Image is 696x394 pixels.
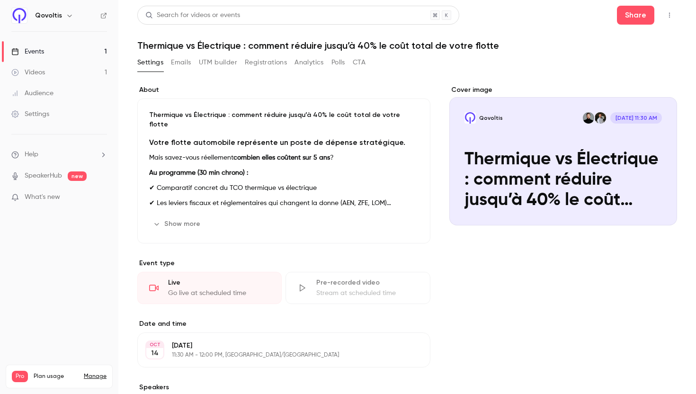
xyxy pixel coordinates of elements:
[151,349,159,358] p: 14
[149,110,419,129] p: Thermique vs Électrique : comment réduire jusqu’à 40% le coût total de votre flotte
[11,150,107,160] li: help-dropdown-opener
[149,197,419,209] p: ✔ Les leviers fiscaux et réglementaires qui changent la donne (AEN, ZFE, LOM)
[294,55,324,70] button: Analytics
[449,85,677,95] label: Cover image
[149,152,419,163] p: Mais savez-vous réellement ?
[233,154,330,161] strong: combien elles coûtent sur 5 ans
[34,373,78,380] span: Plan usage
[11,89,54,98] div: Audience
[35,11,62,20] h6: Qovoltis
[11,68,45,77] div: Videos
[137,272,282,304] div: LiveGo live at scheduled time
[353,55,366,70] button: CTA
[137,85,430,95] label: About
[25,171,62,181] a: SpeakerHub
[146,341,163,348] div: OCT
[172,351,380,359] p: 11:30 AM - 12:00 PM, [GEOGRAPHIC_DATA]/[GEOGRAPHIC_DATA]
[25,150,38,160] span: Help
[245,55,287,70] button: Registrations
[171,55,191,70] button: Emails
[137,319,430,329] label: Date and time
[617,6,654,25] button: Share
[84,373,107,380] a: Manage
[137,55,163,70] button: Settings
[316,288,418,298] div: Stream at scheduled time
[149,182,419,194] p: ✔ Comparatif concret du TCO thermique vs électrique
[11,47,44,56] div: Events
[168,278,270,287] div: Live
[12,371,28,382] span: Pro
[68,171,87,181] span: new
[168,288,270,298] div: Go live at scheduled time
[145,10,240,20] div: Search for videos or events
[137,40,677,51] h1: Thermique vs Électrique : comment réduire jusqu’à 40% le coût total de votre flotte
[172,341,380,350] p: [DATE]
[96,193,107,202] iframe: Noticeable Trigger
[316,278,418,287] div: Pre-recorded video
[149,216,206,232] button: Show more
[286,272,430,304] div: Pre-recorded videoStream at scheduled time
[25,192,60,202] span: What's new
[149,170,248,176] strong: Au programme (30 min chrono) :
[149,138,405,147] strong: Votre flotte automobile représente un poste de dépense stratégique.
[137,259,430,268] p: Event type
[449,85,677,225] section: Cover image
[137,383,430,392] label: Speakers
[331,55,345,70] button: Polls
[199,55,237,70] button: UTM builder
[12,8,27,23] img: Qovoltis
[11,109,49,119] div: Settings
